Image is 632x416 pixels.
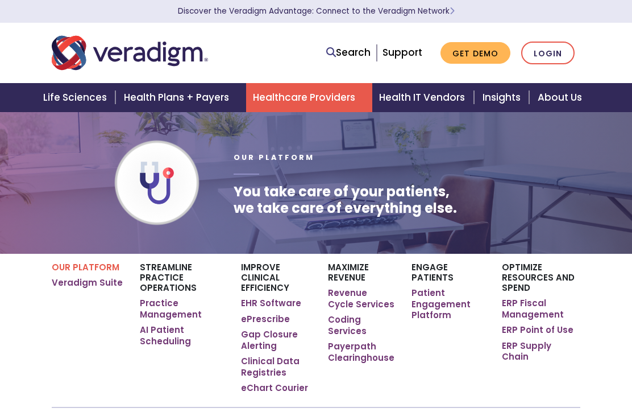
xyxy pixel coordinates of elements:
[531,83,596,112] a: About Us
[241,382,308,394] a: eChart Courier
[372,83,475,112] a: Health IT Vendors
[241,356,311,378] a: Clinical Data Registries
[234,153,314,162] span: Our Platform
[234,184,457,217] h1: You take care of your patients, we take care of everything else.
[241,329,311,351] a: Gap Closure Alerting
[521,42,575,65] a: Login
[140,298,224,320] a: Practice Management
[382,46,422,59] a: Support
[476,83,531,112] a: Insights
[328,314,394,336] a: Coding Services
[411,287,485,321] a: Patient Engagement Platform
[502,298,580,320] a: ERP Fiscal Management
[246,83,372,112] a: Healthcare Providers
[178,6,455,17] a: Discover the Veradigm Advantage: Connect to the Veradigm NetworkLearn More
[140,324,224,347] a: AI Patient Scheduling
[502,340,580,363] a: ERP Supply Chain
[450,6,455,17] span: Learn More
[440,42,510,64] a: Get Demo
[52,277,123,289] a: Veradigm Suite
[328,341,394,363] a: Payerpath Clearinghouse
[117,83,246,112] a: Health Plans + Payers
[241,298,301,309] a: EHR Software
[328,287,394,310] a: Revenue Cycle Services
[52,34,208,72] img: Veradigm logo
[326,45,371,60] a: Search
[241,314,290,325] a: ePrescribe
[36,83,117,112] a: Life Sciences
[502,324,573,336] a: ERP Point of Use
